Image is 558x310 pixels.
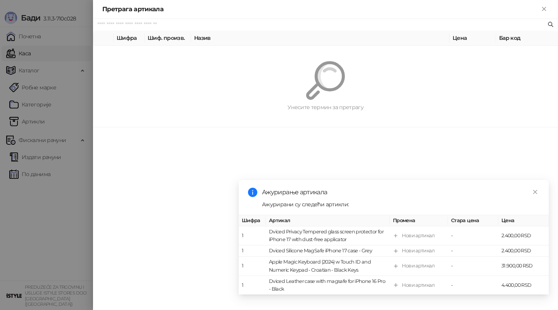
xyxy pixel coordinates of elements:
[402,247,434,255] div: Нови артикал
[239,276,266,295] td: 1
[248,188,257,197] span: info-circle
[306,61,345,100] img: Претрага
[239,226,266,245] td: 1
[262,188,539,197] div: Ажурирање артикала
[239,245,266,257] td: 1
[498,226,549,245] td: 2.400,00 RSD
[266,245,390,257] td: Dviced Silicone MagSafe iPhone 17 case - Grey
[266,215,390,226] th: Артикал
[448,245,498,257] td: -
[498,215,549,226] th: Цена
[112,103,539,111] div: Унесите термин за претрагу
[390,215,448,226] th: Промена
[239,215,266,226] th: Шифра
[114,31,145,46] th: Шифра
[539,5,549,14] button: Close
[448,276,498,295] td: -
[266,276,390,295] td: Dviced Leather case with magsafe for iPhone 16 Pro - Black
[498,245,549,257] td: 2.400,00 RSD
[239,257,266,276] td: 1
[266,226,390,245] td: Dviced Privacy Tempered glass screen protector for iPhone 17 with dust-free applicator
[448,226,498,245] td: -
[448,215,498,226] th: Стара цена
[402,281,434,289] div: Нови артикал
[191,31,449,46] th: Назив
[448,257,498,276] td: -
[145,31,191,46] th: Шиф. произв.
[262,200,539,209] div: Ажурирани су следећи артикли:
[496,31,558,46] th: Бар код
[449,31,496,46] th: Цена
[532,189,538,195] span: close
[498,276,549,295] td: 4.400,00 RSD
[498,257,549,276] td: 31.900,00 RSD
[266,257,390,276] td: Apple Magic Keyboard (2024) w Touch ID and Numeric Keypad - Croatian - Black Keys
[402,232,434,240] div: Нови артикал
[531,188,539,196] a: Close
[402,262,434,270] div: Нови артикал
[102,5,539,14] div: Претрага артикала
